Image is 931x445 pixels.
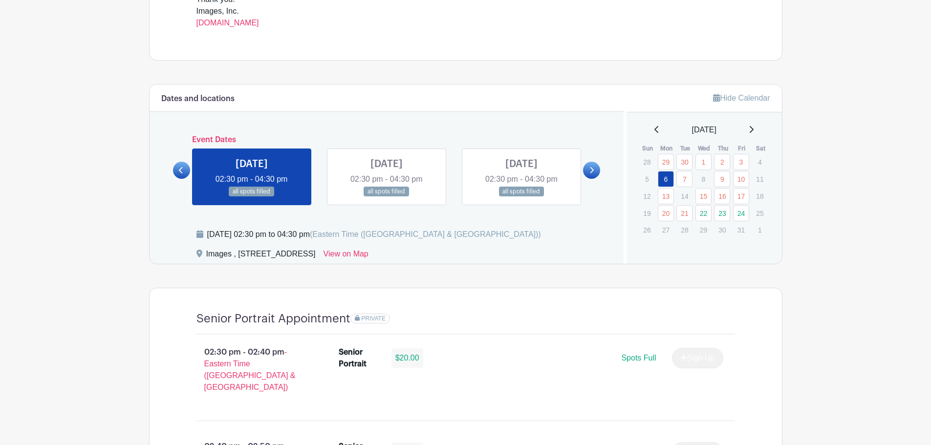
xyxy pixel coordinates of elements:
span: Spots Full [621,354,656,362]
th: Mon [657,144,676,153]
p: 25 [752,206,768,221]
p: 29 [695,222,712,237]
th: Wed [695,144,714,153]
a: 23 [714,205,730,221]
p: 1 [752,222,768,237]
div: Senior Portrait [339,346,380,370]
p: 31 [733,222,749,237]
a: 20 [658,205,674,221]
a: 2 [714,154,730,170]
div: Images , [STREET_ADDRESS] [206,248,316,264]
a: 16 [714,188,730,204]
h6: Dates and locations [161,94,235,104]
a: Hide Calendar [713,94,770,102]
a: 10 [733,171,749,187]
span: (Eastern Time ([GEOGRAPHIC_DATA] & [GEOGRAPHIC_DATA])) [310,230,541,238]
a: 17 [733,188,749,204]
h4: Senior Portrait Appointment [196,312,350,326]
p: 28 [676,222,693,237]
th: Sat [751,144,770,153]
p: 30 [714,222,730,237]
a: 21 [676,205,693,221]
span: PRIVATE [361,315,386,322]
a: 29 [658,154,674,170]
a: View on Map [324,248,368,264]
a: 6 [658,171,674,187]
th: Thu [714,144,733,153]
h6: Event Dates [190,135,584,145]
a: 30 [676,154,693,170]
th: Tue [676,144,695,153]
p: 27 [658,222,674,237]
a: 24 [733,205,749,221]
p: 02:30 pm - 02:40 pm [181,342,324,397]
a: 15 [695,188,712,204]
a: 7 [676,171,693,187]
a: 22 [695,205,712,221]
p: 26 [639,222,655,237]
a: 9 [714,171,730,187]
span: - Eastern Time ([GEOGRAPHIC_DATA] & [GEOGRAPHIC_DATA]) [204,348,296,391]
a: 13 [658,188,674,204]
span: [DATE] [692,124,716,136]
p: 28 [639,154,655,170]
p: 12 [639,189,655,204]
th: Sun [638,144,657,153]
p: 5 [639,171,655,187]
div: Images, Inc. [196,5,735,29]
p: 19 [639,206,655,221]
p: 14 [676,189,693,204]
p: 11 [752,171,768,187]
th: Fri [733,144,752,153]
a: 1 [695,154,712,170]
p: 4 [752,154,768,170]
p: 8 [695,171,712,187]
a: 3 [733,154,749,170]
p: 18 [752,189,768,204]
a: [DOMAIN_NAME] [196,19,259,27]
div: [DATE] 02:30 pm to 04:30 pm [207,229,541,240]
div: $20.00 [391,348,423,368]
